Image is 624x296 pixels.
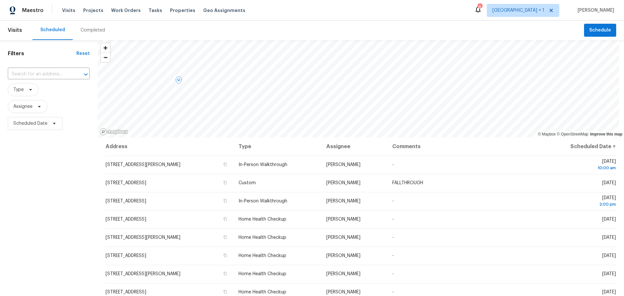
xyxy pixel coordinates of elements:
span: [DATE] [602,290,616,294]
span: [GEOGRAPHIC_DATA] + 1 [492,7,544,14]
span: [STREET_ADDRESS][PERSON_NAME] [106,162,180,167]
th: Assignee [321,137,387,156]
span: [PERSON_NAME] [326,253,360,258]
div: 8 [477,4,482,10]
span: - [392,253,394,258]
span: [PERSON_NAME] [326,217,360,222]
div: Completed [81,27,105,33]
span: Home Health Checkup [239,272,286,276]
span: - [392,290,394,294]
span: [STREET_ADDRESS] [106,253,146,258]
span: Tasks [149,8,162,13]
th: Comments [387,137,540,156]
span: - [392,217,394,222]
span: FALLTHROUGH [392,181,423,185]
span: Scheduled Date [13,120,47,127]
div: 2:00 pm [546,201,616,208]
canvas: Map [97,40,619,137]
button: Copy Address [222,234,228,240]
span: Maestro [22,7,44,14]
span: [STREET_ADDRESS][PERSON_NAME] [106,272,180,276]
span: [DATE] [602,217,616,222]
span: [PERSON_NAME] [326,272,360,276]
span: [DATE] [602,181,616,185]
span: Geo Assignments [203,7,245,14]
input: Search for an address... [8,69,71,79]
th: Scheduled Date ↑ [540,137,616,156]
a: Mapbox homepage [99,128,128,135]
button: Zoom out [101,53,110,62]
button: Copy Address [222,289,228,295]
button: Copy Address [222,180,228,186]
span: [PERSON_NAME] [326,290,360,294]
span: Properties [170,7,195,14]
span: [STREET_ADDRESS] [106,217,146,222]
span: Schedule [589,26,611,34]
button: Open [81,70,90,79]
div: Reset [76,50,90,57]
span: [PERSON_NAME] [326,199,360,203]
span: [STREET_ADDRESS] [106,290,146,294]
span: [PERSON_NAME] [326,181,360,185]
a: Mapbox [538,132,556,136]
h1: Filters [8,50,76,57]
span: Home Health Checkup [239,290,286,294]
span: Projects [83,7,103,14]
span: [STREET_ADDRESS] [106,199,146,203]
span: Home Health Checkup [239,253,286,258]
span: - [392,272,394,276]
button: Copy Address [222,198,228,204]
span: [PERSON_NAME] [326,162,360,167]
th: Type [233,137,321,156]
a: Improve this map [590,132,622,136]
span: - [392,199,394,203]
div: Map marker [175,76,182,86]
span: [STREET_ADDRESS] [106,181,146,185]
span: [DATE] [602,272,616,276]
span: Home Health Checkup [239,217,286,222]
span: [DATE] [546,159,616,171]
span: Type [13,86,24,93]
span: - [392,235,394,240]
button: Copy Address [222,216,228,222]
span: - [392,162,394,167]
button: Schedule [584,24,616,37]
span: In-Person Walkthrough [239,162,287,167]
span: Visits [8,23,22,37]
span: [DATE] [602,253,616,258]
th: Address [105,137,233,156]
span: [PERSON_NAME] [326,235,360,240]
span: [DATE] [602,235,616,240]
button: Copy Address [222,161,228,167]
span: [PERSON_NAME] [575,7,614,14]
button: Copy Address [222,252,228,258]
span: Assignee [13,103,32,110]
span: [STREET_ADDRESS][PERSON_NAME] [106,235,180,240]
span: In-Person Walkthrough [239,199,287,203]
a: OpenStreetMap [557,132,588,136]
button: Zoom in [101,43,110,53]
span: Work Orders [111,7,141,14]
span: Visits [62,7,75,14]
button: Copy Address [222,271,228,277]
div: 10:00 am [546,165,616,171]
div: Scheduled [40,27,65,33]
span: [DATE] [546,196,616,208]
span: Custom [239,181,256,185]
span: Home Health Checkup [239,235,286,240]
